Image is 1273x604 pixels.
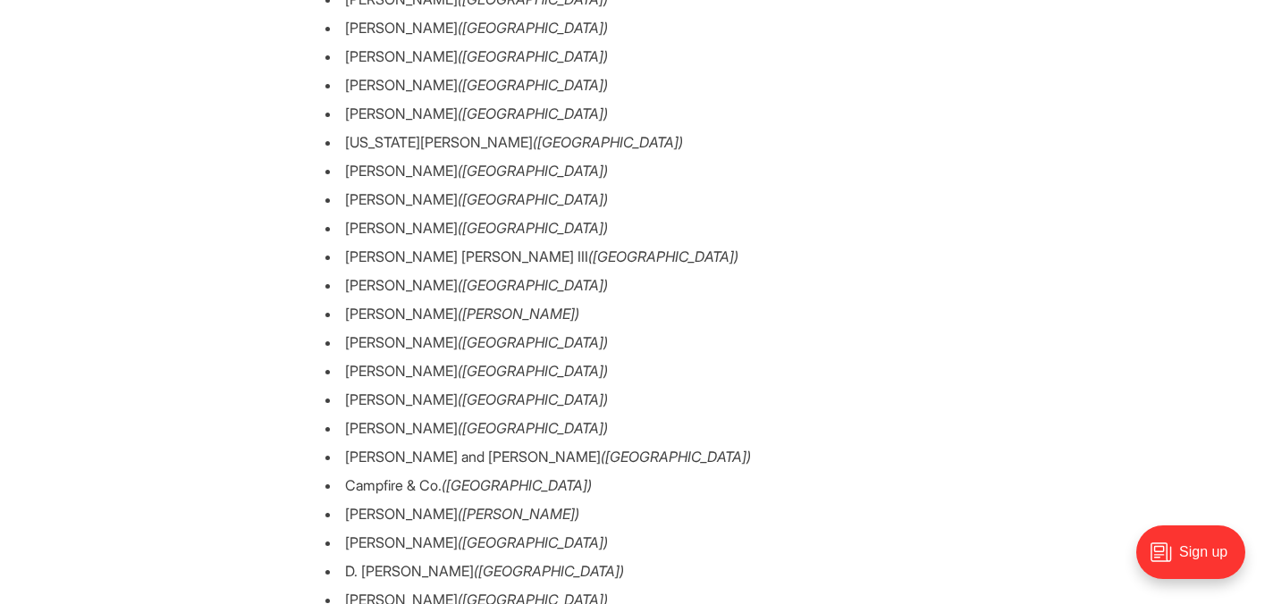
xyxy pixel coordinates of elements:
[458,362,608,380] i: ([GEOGRAPHIC_DATA])
[325,532,948,553] li: [PERSON_NAME]
[442,476,592,494] i: ([GEOGRAPHIC_DATA])
[458,19,608,37] i: ([GEOGRAPHIC_DATA])
[601,448,751,466] i: ([GEOGRAPHIC_DATA])
[325,417,948,439] li: [PERSON_NAME]
[458,190,608,208] i: ([GEOGRAPHIC_DATA])
[325,217,948,239] li: [PERSON_NAME]
[1121,516,1273,604] iframe: portal-trigger
[325,246,948,267] li: [PERSON_NAME] [PERSON_NAME] III
[474,562,624,580] i: ([GEOGRAPHIC_DATA])
[458,390,608,408] i: ([GEOGRAPHIC_DATA])
[325,274,948,296] li: [PERSON_NAME]
[458,162,608,180] i: ([GEOGRAPHIC_DATA])
[533,133,683,151] i: ([GEOGRAPHIC_DATA])
[458,47,608,65] i: ([GEOGRAPHIC_DATA])
[458,305,579,323] i: ([PERSON_NAME])
[588,247,738,265] i: ([GEOGRAPHIC_DATA])
[325,389,948,410] li: [PERSON_NAME]
[325,446,948,467] li: [PERSON_NAME] and [PERSON_NAME]
[325,103,948,124] li: [PERSON_NAME]
[458,419,608,437] i: ([GEOGRAPHIC_DATA])
[458,505,579,523] i: ([PERSON_NAME])
[325,331,948,353] li: [PERSON_NAME]
[458,333,608,351] i: ([GEOGRAPHIC_DATA])
[458,276,608,294] i: ([GEOGRAPHIC_DATA])
[325,74,948,96] li: [PERSON_NAME]
[458,76,608,94] i: ([GEOGRAPHIC_DATA])
[458,533,608,551] i: ([GEOGRAPHIC_DATA])
[458,105,608,122] i: ([GEOGRAPHIC_DATA])
[325,503,948,524] li: [PERSON_NAME]
[458,219,608,237] i: ([GEOGRAPHIC_DATA])
[325,474,948,496] li: Campfire & Co.
[325,303,948,324] li: [PERSON_NAME]
[325,17,948,38] li: [PERSON_NAME]
[325,189,948,210] li: [PERSON_NAME]
[325,560,948,582] li: D. [PERSON_NAME]
[325,131,948,153] li: [US_STATE][PERSON_NAME]
[325,46,948,67] li: [PERSON_NAME]
[325,360,948,382] li: [PERSON_NAME]
[325,160,948,181] li: [PERSON_NAME]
